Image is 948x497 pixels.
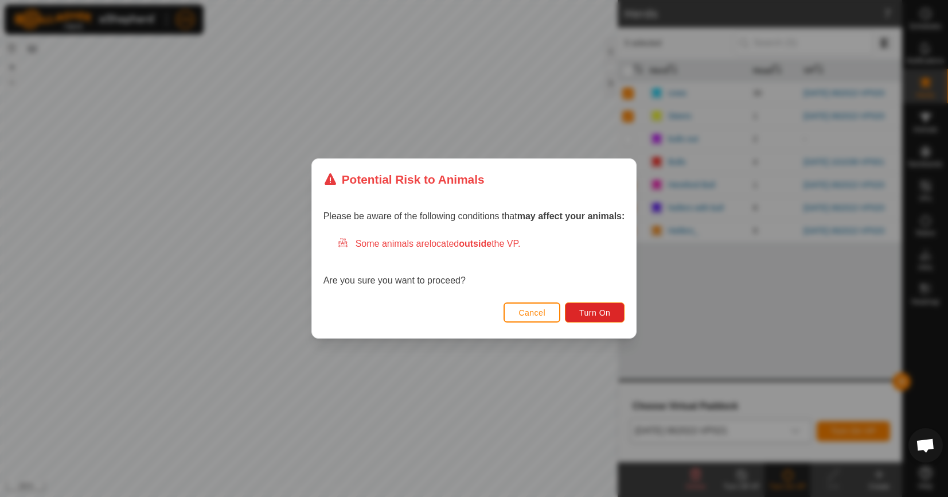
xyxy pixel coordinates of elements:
span: located the VP. [430,239,521,248]
span: Cancel [518,308,545,317]
strong: outside [459,239,491,248]
span: Turn On [579,308,610,317]
span: Please be aware of the following conditions that [323,211,625,221]
button: Turn On [565,302,625,323]
button: Cancel [504,302,560,323]
strong: may affect your animals: [517,211,625,221]
div: Are you sure you want to proceed? [323,237,625,288]
div: Some animals are [337,237,625,251]
a: Open chat [908,428,943,463]
div: Potential Risk to Animals [323,170,485,188]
